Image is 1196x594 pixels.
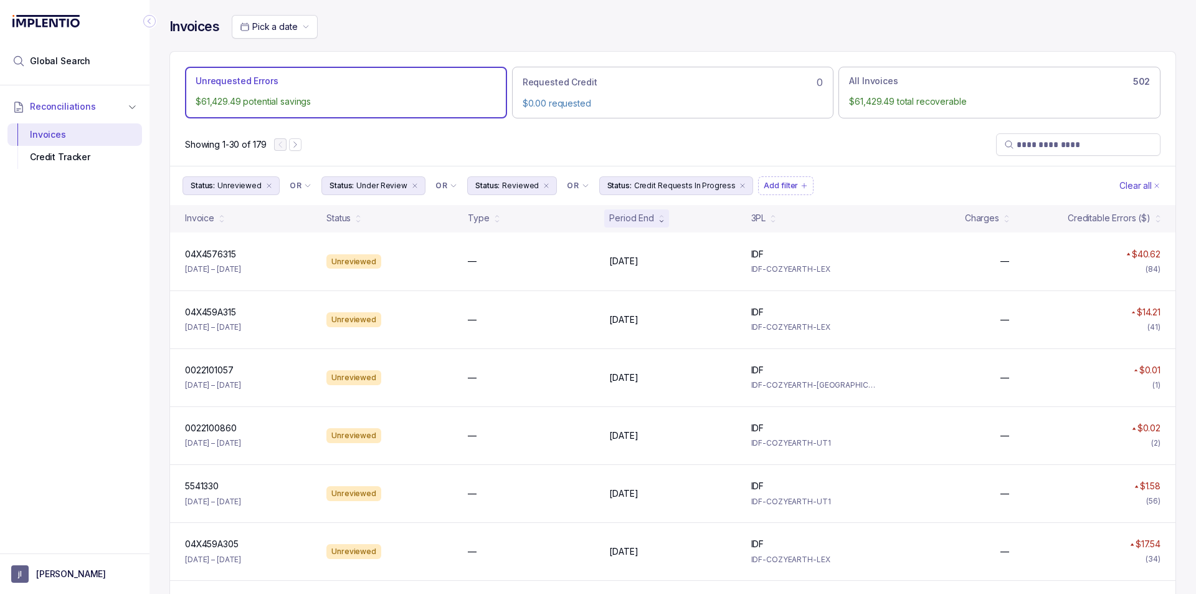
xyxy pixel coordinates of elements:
[467,176,557,195] button: Filter Chip Reviewed
[1119,180,1152,192] p: Clear all
[541,181,551,191] div: remove content
[751,538,764,550] p: IDF
[196,95,496,108] p: $61,429.49 potential savings
[330,180,354,192] p: Status:
[1139,364,1160,376] p: $0.01
[289,138,301,151] button: Next Page
[1130,543,1134,546] img: red pointer upwards
[607,180,632,192] p: Status:
[1000,255,1009,267] p: —
[634,180,736,192] p: Credit Requests In Progress
[326,428,381,443] div: Unreviewed
[1140,480,1160,492] p: $1.58
[751,321,878,333] p: IDF-COZYEARTH-LEX
[751,496,878,508] p: IDF-COZYEARTH-UT1
[17,146,132,168] div: Credit Tracker
[185,379,241,391] p: [DATE] – [DATE]
[1136,538,1160,550] p: $17.54
[185,306,236,319] p: 04X459A315
[356,180,407,192] p: Under Review
[264,181,274,191] div: remove content
[468,371,477,384] p: —
[1151,437,1160,449] div: (2)
[751,364,764,376] p: IDF
[435,181,447,191] p: OR
[435,181,457,191] li: Filter Chip Connector undefined
[191,180,215,192] p: Status:
[751,212,766,224] div: 3PL
[1134,485,1138,488] img: red pointer upwards
[326,254,381,269] div: Unreviewed
[185,553,241,566] p: [DATE] – [DATE]
[1000,429,1009,442] p: —
[185,212,214,224] div: Invoice
[468,487,477,500] p: —
[751,553,878,566] p: IDF-COZYEARTH-LEX
[468,212,489,224] div: Type
[30,100,96,113] span: Reconciliations
[751,263,878,275] p: IDF-COZYEARTH-LEX
[468,255,477,267] p: —
[7,93,142,120] button: Reconciliations
[849,75,898,87] p: All Invoices
[185,364,234,376] p: 0022101057
[567,181,579,191] p: OR
[185,538,239,550] p: 04X459A305
[185,67,1160,118] ul: Action Tab Group
[965,212,999,224] div: Charges
[1126,252,1130,256] img: red pointer upwards
[751,306,764,319] p: IDF
[1131,311,1135,314] img: red pointer upwards
[758,176,814,195] button: Filter Chip Add filter
[30,55,90,67] span: Global Search
[185,437,241,449] p: [DATE] – [DATE]
[326,544,381,559] div: Unreviewed
[1000,545,1009,558] p: —
[1132,248,1160,261] p: $40.62
[183,176,280,195] button: Filter Chip Unreviewed
[764,180,798,192] p: Add filter
[523,75,823,90] div: 0
[751,480,764,492] p: IDF
[751,422,764,434] p: IDF
[185,422,237,434] p: 0022100860
[609,255,638,267] p: [DATE]
[751,437,878,449] p: IDF-COZYEARTH-UT1
[1134,369,1137,372] img: red pointer upwards
[599,176,754,195] button: Filter Chip Credit Requests In Progress
[751,248,764,261] p: IDF
[1000,487,1009,500] p: —
[751,379,878,391] p: IDF-COZYEARTH-[GEOGRAPHIC_DATA]
[185,321,241,333] p: [DATE] – [DATE]
[1137,422,1160,434] p: $0.02
[609,429,638,442] p: [DATE]
[609,487,638,500] p: [DATE]
[285,177,316,194] button: Filter Chip Connector undefined
[11,565,138,583] button: User initials[PERSON_NAME]
[326,486,381,501] div: Unreviewed
[468,429,477,442] p: —
[240,21,297,33] search: Date Range Picker
[321,176,425,195] li: Filter Chip Under Review
[142,14,157,29] div: Collapse Icon
[1000,314,1009,326] p: —
[609,371,638,384] p: [DATE]
[1146,553,1160,565] div: (34)
[290,181,311,191] li: Filter Chip Connector undefined
[609,545,638,558] p: [DATE]
[562,177,594,194] button: Filter Chip Connector undefined
[326,312,381,327] div: Unreviewed
[1117,176,1163,195] button: Clear Filters
[1147,321,1160,333] div: (41)
[1133,77,1150,87] h6: 502
[290,181,301,191] p: OR
[1000,371,1009,384] p: —
[523,76,597,89] p: Requested Credit
[1068,212,1151,224] div: Creditable Errors ($)
[1152,379,1160,391] div: (1)
[502,180,539,192] p: Reviewed
[523,97,823,110] p: $0.00 requested
[185,248,236,261] p: 04X4576315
